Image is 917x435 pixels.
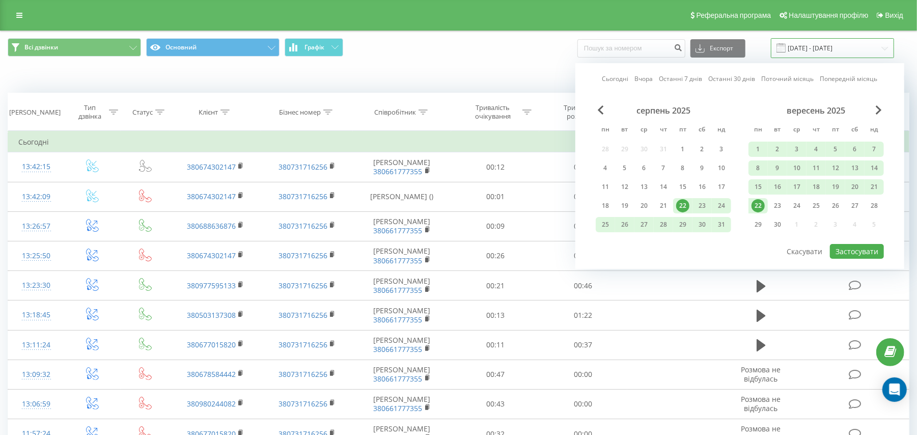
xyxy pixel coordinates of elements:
a: 380678584442 [187,369,236,379]
td: 00:00 [539,182,627,211]
button: Всі дзвінки [8,38,141,57]
div: 20 [637,199,651,212]
abbr: вівторок [617,123,632,138]
div: пн 22 вер 2025 р. [748,198,768,213]
div: 13:42:09 [18,187,54,207]
a: 380503137308 [187,310,236,320]
abbr: четвер [809,123,824,138]
td: 00:00 [539,389,627,419]
div: 21 [657,199,670,212]
div: пн 25 серп 2025 р. [596,217,615,232]
a: 380731716256 [279,399,327,409]
div: 1 [676,143,689,156]
div: ср 24 вер 2025 р. [787,198,807,213]
div: 12 [829,161,842,175]
div: 13:06:59 [18,394,54,414]
abbr: п’ятниця [675,123,690,138]
div: 13:25:50 [18,246,54,266]
a: 380731716256 [279,310,327,320]
div: Тип дзвінка [73,103,106,121]
abbr: понеділок [751,123,766,138]
div: 17 [790,180,803,194]
a: 380661777355 [374,256,423,265]
div: нд 21 вер 2025 р. [865,179,884,195]
a: 380731716256 [279,221,327,231]
div: 13:26:57 [18,216,54,236]
td: 01:22 [539,301,627,330]
div: ср 13 серп 2025 р. [634,179,654,195]
div: 25 [810,199,823,212]
td: 00:01 [451,182,539,211]
div: нд 10 серп 2025 р. [712,160,731,176]
a: Вчора [635,74,653,84]
div: вт 2 вер 2025 р. [768,142,787,157]
div: 8 [752,161,765,175]
div: сб 13 вер 2025 р. [845,160,865,176]
div: сб 20 вер 2025 р. [845,179,865,195]
div: 19 [829,180,842,194]
div: сб 16 серп 2025 р. [692,179,712,195]
div: чт 28 серп 2025 р. [654,217,673,232]
div: 9 [696,161,709,175]
td: [PERSON_NAME] [353,241,452,270]
div: чт 4 вер 2025 р. [807,142,826,157]
div: 10 [715,161,728,175]
div: 20 [848,180,862,194]
td: 00:43 [451,389,539,419]
div: вт 19 серп 2025 р. [615,198,634,213]
div: 16 [771,180,784,194]
td: [PERSON_NAME] [353,389,452,419]
a: Останні 30 днів [709,74,756,84]
td: [PERSON_NAME] [353,152,452,182]
div: 27 [848,199,862,212]
abbr: середа [789,123,804,138]
div: пт 5 вер 2025 р. [826,142,845,157]
div: нд 31 серп 2025 р. [712,217,731,232]
div: пн 1 вер 2025 р. [748,142,768,157]
div: 31 [715,218,728,231]
button: Скасувати [782,244,828,259]
div: 29 [676,218,689,231]
a: 380677015820 [187,340,236,349]
span: Графік [304,44,324,51]
div: 29 [752,218,765,231]
div: чт 21 серп 2025 р. [654,198,673,213]
td: 00:37 [539,330,627,360]
div: 4 [810,143,823,156]
td: [PERSON_NAME] [353,211,452,241]
div: пт 22 серп 2025 р. [673,198,692,213]
abbr: понеділок [598,123,613,138]
div: пн 8 вер 2025 р. [748,160,768,176]
abbr: вівторок [770,123,785,138]
td: [PERSON_NAME] () [353,182,452,211]
div: вт 26 серп 2025 р. [615,217,634,232]
div: 5 [618,161,631,175]
input: Пошук за номером [577,39,685,58]
abbr: п’ятниця [828,123,843,138]
abbr: четвер [656,123,671,138]
div: 6 [848,143,862,156]
div: 4 [599,161,612,175]
div: Open Intercom Messenger [882,377,907,402]
div: Статус [132,108,153,117]
div: пт 15 серп 2025 р. [673,179,692,195]
div: 3 [790,143,803,156]
div: вересень 2025 [748,105,884,116]
span: Реферальна програма [697,11,771,19]
td: [PERSON_NAME] [353,360,452,389]
div: 7 [868,143,881,156]
div: Тривалість розмови [553,103,608,121]
div: Співробітник [374,108,416,117]
td: [PERSON_NAME] [353,330,452,360]
button: Експорт [690,39,745,58]
div: 19 [618,199,631,212]
div: 13:09:32 [18,365,54,385]
div: ср 6 серп 2025 р. [634,160,654,176]
button: Основний [146,38,280,57]
div: 24 [790,199,803,212]
div: пт 29 серп 2025 р. [673,217,692,232]
div: сб 9 серп 2025 р. [692,160,712,176]
td: 00:11 [451,330,539,360]
div: вт 5 серп 2025 р. [615,160,634,176]
div: 11 [599,180,612,194]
